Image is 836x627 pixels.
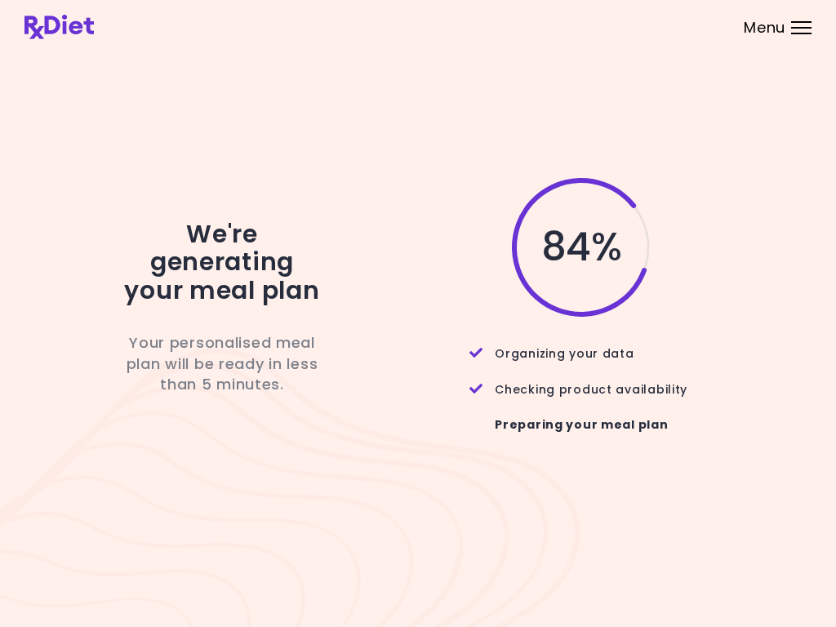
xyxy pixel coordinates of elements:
[469,398,694,451] div: Preparing your meal plan
[469,327,694,362] div: Organizing your data
[120,220,324,305] h2: We're generating your meal plan
[469,363,694,398] div: Checking product availability
[744,20,785,35] span: Menu
[541,233,620,261] span: 84 %
[24,15,94,39] img: RxDiet
[120,332,324,394] p: Your personalised meal plan will be ready in less than 5 minutes.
